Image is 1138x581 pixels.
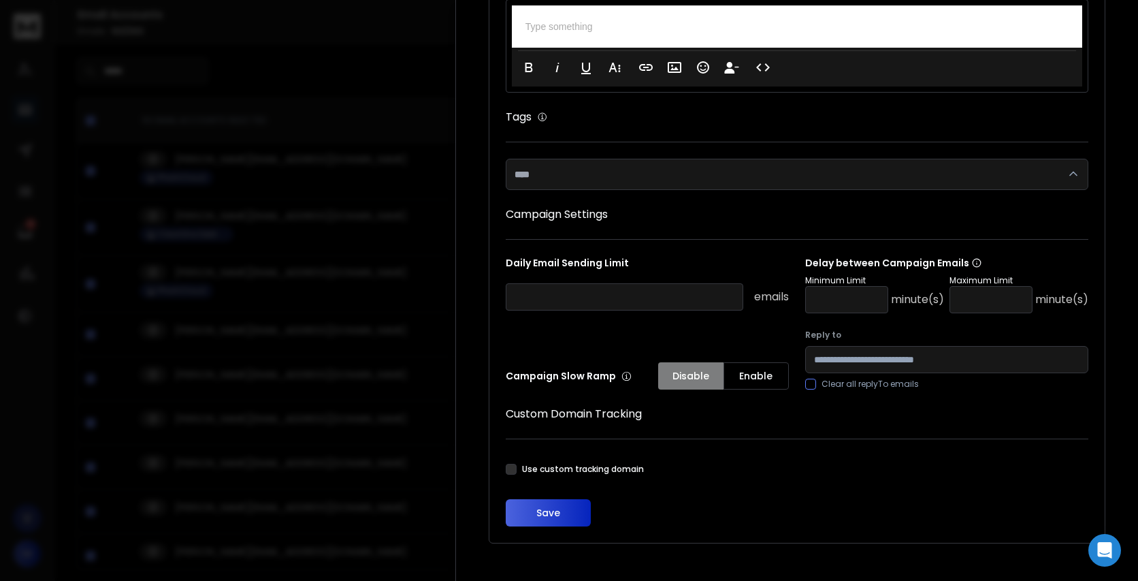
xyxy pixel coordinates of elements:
button: More Text [602,54,628,81]
button: Insert Link (Ctrl+K) [633,54,659,81]
p: emails [754,289,789,305]
button: Insert Image (Ctrl+P) [662,54,687,81]
button: Italic (Ctrl+I) [544,54,570,81]
p: Campaign Slow Ramp [506,369,632,383]
p: Minimum Limit [805,275,944,286]
p: Daily Email Sending Limit [506,256,789,275]
button: Code View [750,54,776,81]
p: minute(s) [1035,292,1088,308]
button: Save [506,499,591,527]
button: Bold (Ctrl+B) [516,54,542,81]
p: Delay between Campaign Emails [805,256,1088,270]
button: Disable [658,362,724,390]
label: Use custom tracking domain [522,464,644,475]
h1: Campaign Settings [506,206,1088,223]
button: Underline (Ctrl+U) [573,54,599,81]
p: Maximum Limit [949,275,1088,286]
button: Enable [724,362,789,390]
h1: Custom Domain Tracking [506,406,1088,422]
button: Insert Unsubscribe Link [719,54,745,81]
label: Reply to [805,330,1088,341]
p: minute(s) [891,292,944,308]
div: Open Intercom Messenger [1088,534,1121,567]
h1: Tags [506,109,532,125]
label: Clear all replyTo emails [822,379,919,390]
